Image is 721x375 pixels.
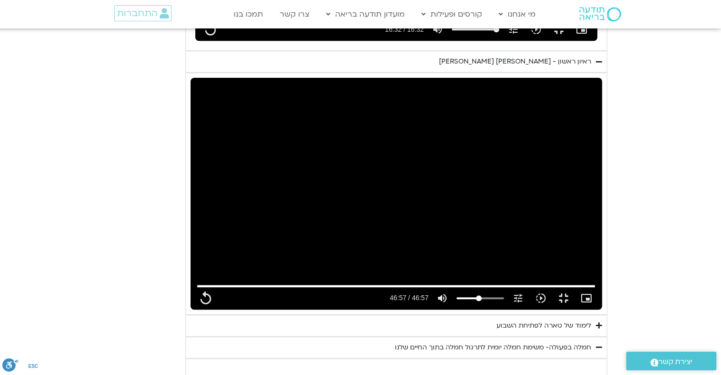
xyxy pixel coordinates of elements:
[658,356,693,368] span: יצירת קשר
[439,56,591,67] div: ראיון ראשון - [PERSON_NAME] [PERSON_NAME]
[275,5,314,23] a: צרו קשר
[417,5,487,23] a: קורסים ופעילות
[185,337,607,358] summary: חמלה בפעולה- משימת חמלה יומית לתרגול חמלה בתוך החיים שלנו
[496,320,591,331] div: לימוד של טארה לפתיחת השבוע
[185,315,607,337] summary: לימוד של טארה לפתיחת השבוע
[494,5,540,23] a: מי אנחנו
[185,51,607,73] summary: ראיון ראשון - [PERSON_NAME] [PERSON_NAME]
[626,352,716,370] a: יצירת קשר
[117,8,157,18] span: התחברות
[114,5,172,21] a: התחברות
[229,5,268,23] a: תמכו בנו
[579,7,621,21] img: תודעה בריאה
[395,342,591,353] div: חמלה בפעולה- משימת חמלה יומית לתרגול חמלה בתוך החיים שלנו
[321,5,410,23] a: מועדון תודעה בריאה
